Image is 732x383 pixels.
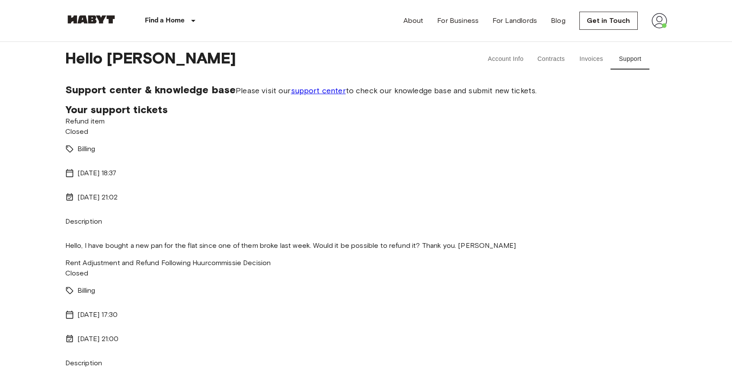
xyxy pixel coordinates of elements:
button: Invoices [572,49,611,70]
a: support center [291,86,346,95]
button: Contracts [531,49,572,70]
img: Habyt [65,15,117,24]
p: [DATE] 18:37 [77,168,117,178]
a: For Landlords [492,16,537,26]
span: Hello [PERSON_NAME] [65,49,457,70]
a: For Business [437,16,479,26]
span: Rent Adjustment and Refund Following Huurcommissie Decision [65,259,271,267]
button: Account Info [481,49,531,70]
p: Billing [77,285,96,296]
button: Support [611,49,650,70]
p: Description [65,358,667,368]
span: Closed [65,127,89,136]
p: [DATE] 21:00 [77,334,119,344]
p: Find a Home [145,16,185,26]
span: Refund item [65,117,105,125]
p: [DATE] 17:30 [77,310,118,320]
span: Support center & knowledge base [65,83,236,96]
span: Please visit our to check our knowledge base and submit new tickets. [236,86,537,95]
p: Description [65,216,667,227]
span: Your support tickets [65,103,168,116]
a: Blog [551,16,566,26]
p: Hello, I have bought a new pan for the flat since one of them broke last week. Would it be possib... [65,241,667,251]
span: Closed [65,269,89,277]
a: Get in Touch [579,12,638,30]
img: avatar [652,13,667,28]
p: Billing [77,144,96,154]
a: About [403,16,424,26]
p: [DATE] 21:02 [77,192,118,203]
